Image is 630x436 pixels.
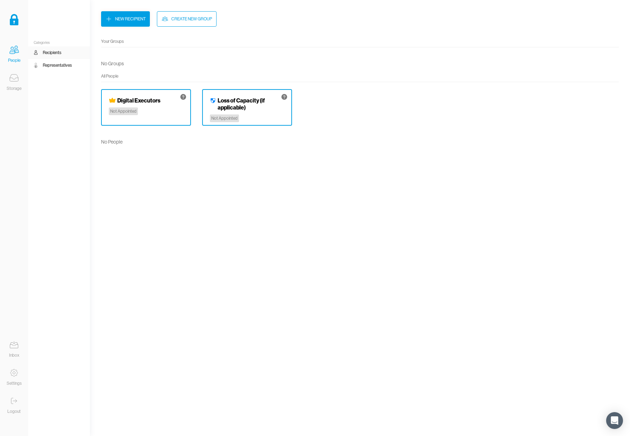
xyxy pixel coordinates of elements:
div: Categories [28,41,90,45]
div: Create New Group [171,15,212,22]
div: No Groups [101,59,124,68]
div: Settings [7,380,22,387]
button: New Recipient [101,11,150,27]
div: Not Appointed [210,114,239,122]
div: Recipients [43,49,61,56]
button: Create New Group [157,11,217,27]
div: All People [101,73,619,80]
h4: Loss of Capacity (if applicable) [218,97,284,111]
h4: Digital Executors [117,97,160,104]
div: Logout [7,408,21,415]
div: Storage [7,85,21,92]
div: New Recipient [115,15,146,22]
div: Not Appointed [109,107,138,115]
div: Inbox [9,352,19,359]
div: No People [101,137,122,147]
div: Representatives [43,62,72,69]
div: Your Groups [101,38,619,45]
div: Open Intercom Messenger [606,412,623,429]
a: Representatives [28,59,90,72]
div: People [8,57,20,64]
a: Recipients [28,46,90,59]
